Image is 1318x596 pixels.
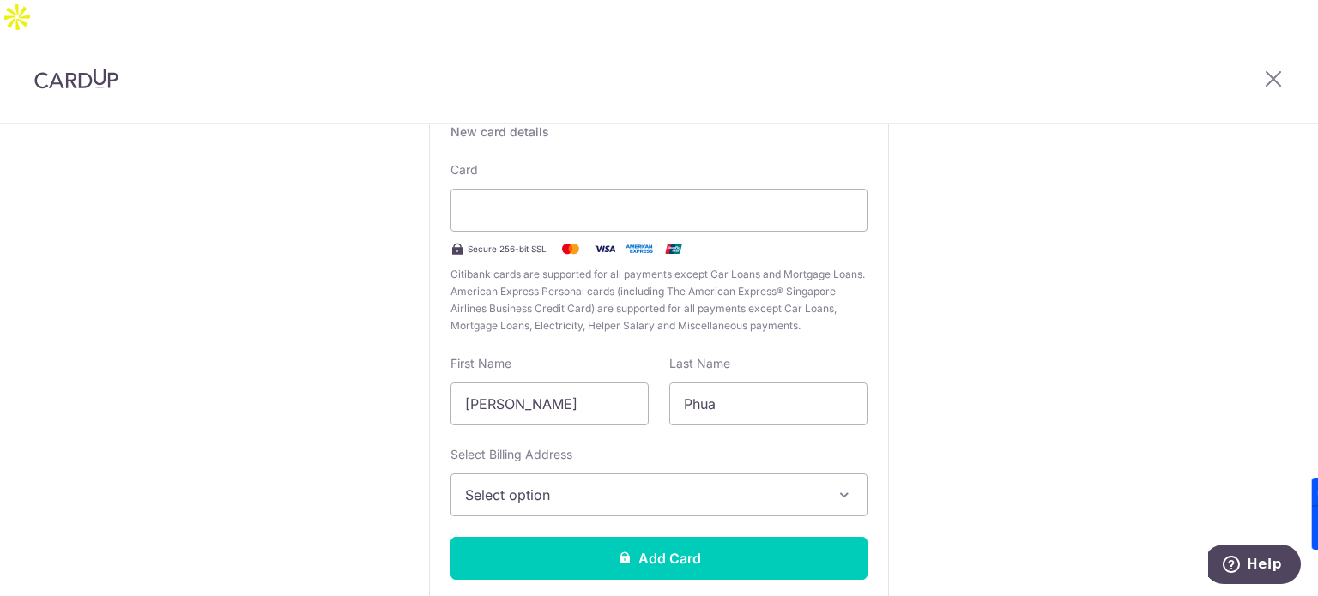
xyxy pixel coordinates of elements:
img: .alt.amex [622,238,656,259]
span: Select option [465,485,822,505]
iframe: Secure card payment input frame [465,200,853,220]
img: Visa [588,238,622,259]
label: First Name [450,355,511,372]
img: Mastercard [553,238,588,259]
input: Cardholder First Name [450,382,649,425]
button: Select option [450,473,868,516]
div: New card details [450,123,868,141]
iframe: Opens a widget where you can find more information [1208,545,1301,587]
span: Secure 256-bit SSL [468,242,547,256]
label: Card [450,161,478,178]
label: Select Billing Address [450,446,572,463]
label: Last Name [669,355,730,372]
span: Citibank cards are supported for all payments except Car Loans and Mortgage Loans. American Expre... [450,266,868,334]
img: CardUp [34,69,118,89]
button: Add Card [450,537,868,580]
img: .alt.unionpay [656,238,691,259]
input: Cardholder Last Name [669,382,868,425]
